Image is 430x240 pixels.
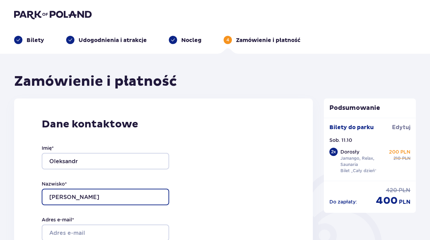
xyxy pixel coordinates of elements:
[181,36,202,44] p: Nocleg
[399,187,410,194] span: PLN
[393,155,401,161] span: 210
[14,36,44,44] div: Bilety
[27,36,44,44] p: Bilety
[399,198,410,206] span: PLN
[236,36,300,44] p: Zamówienie i płatność
[42,189,169,205] input: Nazwisko
[226,37,229,43] p: 4
[66,36,147,44] div: Udogodnienia i atrakcje
[392,124,410,131] span: Edytuj
[386,187,397,194] span: 420
[340,168,377,174] p: Bilet „Cały dzień”
[79,36,147,44] p: Udogodnienia i atrakcje
[340,155,388,168] p: Jamango, Relax, Saunaria
[224,36,300,44] div: 4Zamówienie i płatność
[42,145,54,152] label: Imię *
[329,198,357,205] p: Do zapłaty :
[340,148,359,155] p: Dorosły
[14,73,177,90] h1: Zamówienie i płatność
[402,155,410,161] span: PLN
[389,148,410,155] p: 200 PLN
[329,148,338,156] div: 2 x
[42,180,67,187] label: Nazwisko *
[329,137,352,144] p: Sob. 11.10
[42,216,74,223] label: Adres e-mail *
[42,118,285,131] p: Dane kontaktowe
[42,153,169,169] input: Imię
[324,104,416,112] p: Podsumowanie
[169,36,202,44] div: Nocleg
[14,10,92,19] img: Park of Poland logo
[329,124,374,131] p: Bilety do parku
[376,194,398,207] span: 400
